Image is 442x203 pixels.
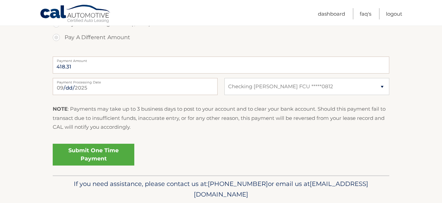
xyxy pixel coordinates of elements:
label: Pay A Different Amount [53,31,389,44]
input: Payment Amount [53,57,389,74]
p: : Payments may take up to 3 business days to post to your account and to clear your bank account.... [53,105,389,131]
input: Payment Date [53,78,218,95]
a: Logout [386,8,402,19]
a: Cal Automotive [40,4,111,24]
a: Dashboard [318,8,345,19]
p: If you need assistance, please contact us at: or email us at [57,178,385,200]
a: FAQ's [360,8,371,19]
label: Payment Amount [53,57,389,62]
strong: NOTE [53,106,68,112]
span: [PHONE_NUMBER] [208,180,268,188]
a: Submit One Time Payment [53,144,134,166]
label: Payment Processing Date [53,78,218,83]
